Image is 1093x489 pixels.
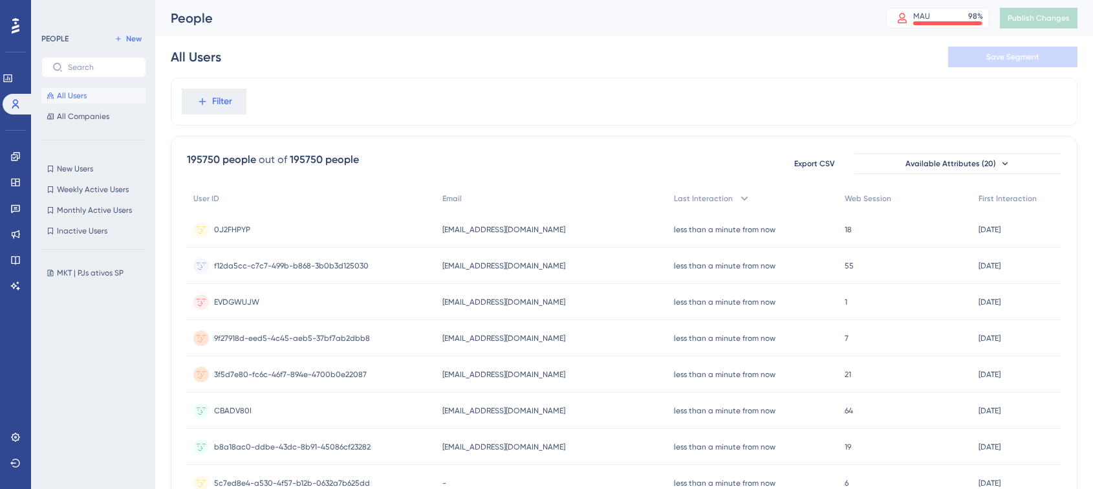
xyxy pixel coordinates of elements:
input: Search [68,63,135,72]
button: MKT | PJs ativos SP [41,265,154,281]
span: 64 [845,406,853,416]
span: 21 [845,369,851,380]
time: [DATE] [979,261,1001,270]
div: People [171,9,854,27]
button: Filter [182,89,246,114]
span: 7 [845,333,849,343]
button: Export CSV [782,153,847,174]
span: EVDGWUJW [214,297,259,307]
span: 18 [845,224,852,235]
button: Inactive Users [41,223,146,239]
span: b8a18ac0-ddbe-43dc-8b91-45086cf23282 [214,442,371,452]
time: [DATE] [979,225,1001,234]
span: Inactive Users [57,226,107,236]
span: New Users [57,164,93,174]
time: less than a minute from now [674,406,775,415]
time: less than a minute from now [674,334,775,343]
span: 9f27918d-eed5-4c45-aeb5-37bf7ab2dbb8 [214,333,370,343]
time: less than a minute from now [674,298,775,307]
time: less than a minute from now [674,442,775,451]
span: First Interaction [979,193,1037,204]
time: less than a minute from now [674,261,775,270]
span: 0J2FHPYP [214,224,250,235]
span: Save Segment [986,52,1039,62]
span: [EMAIL_ADDRESS][DOMAIN_NAME] [442,297,565,307]
span: f12da5cc-c7c7-499b-b868-3b0b3d125030 [214,261,369,271]
span: 19 [845,442,851,452]
span: New [126,34,142,44]
button: All Users [41,88,146,103]
time: less than a minute from now [674,370,775,379]
time: [DATE] [979,370,1001,379]
span: [EMAIL_ADDRESS][DOMAIN_NAME] [442,406,565,416]
div: 195750 people [187,152,256,168]
button: Available Attributes (20) [854,153,1061,174]
span: All Users [57,91,87,101]
button: Monthly Active Users [41,202,146,218]
time: [DATE] [979,334,1001,343]
span: 1 [845,297,847,307]
time: [DATE] [979,406,1001,415]
span: [EMAIL_ADDRESS][DOMAIN_NAME] [442,369,565,380]
span: [EMAIL_ADDRESS][DOMAIN_NAME] [442,333,565,343]
span: [EMAIL_ADDRESS][DOMAIN_NAME] [442,261,565,271]
span: Available Attributes (20) [905,158,996,169]
div: All Users [171,48,221,66]
div: 195750 people [290,152,359,168]
span: [EMAIL_ADDRESS][DOMAIN_NAME] [442,442,565,452]
button: New Users [41,161,146,177]
div: 98 % [968,11,983,21]
span: Web Session [845,193,891,204]
button: Weekly Active Users [41,182,146,197]
span: - [442,478,446,488]
button: All Companies [41,109,146,124]
div: MAU [913,11,930,21]
button: Publish Changes [1000,8,1077,28]
span: Filter [212,94,232,109]
time: [DATE] [979,479,1001,488]
button: New [110,31,146,47]
span: 6 [845,478,849,488]
div: PEOPLE [41,34,69,44]
span: Export CSV [794,158,835,169]
span: CBADV80I [214,406,252,416]
span: Email [442,193,462,204]
time: [DATE] [979,442,1001,451]
span: Publish Changes [1008,13,1070,23]
span: User ID [193,193,219,204]
span: 5c7ed8e4-a530-4f57-b12b-0632a7b625dd [214,478,370,488]
span: 3f5d7e80-fc6c-46f7-894e-4700b0e22087 [214,369,367,380]
time: [DATE] [979,298,1001,307]
span: Weekly Active Users [57,184,129,195]
span: Last Interaction [674,193,733,204]
span: All Companies [57,111,109,122]
span: Monthly Active Users [57,205,132,215]
button: Save Segment [948,47,1077,67]
time: less than a minute from now [674,479,775,488]
span: [EMAIL_ADDRESS][DOMAIN_NAME] [442,224,565,235]
span: 55 [845,261,854,271]
time: less than a minute from now [674,225,775,234]
span: MKT | PJs ativos SP [57,268,124,278]
div: out of [259,152,287,168]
